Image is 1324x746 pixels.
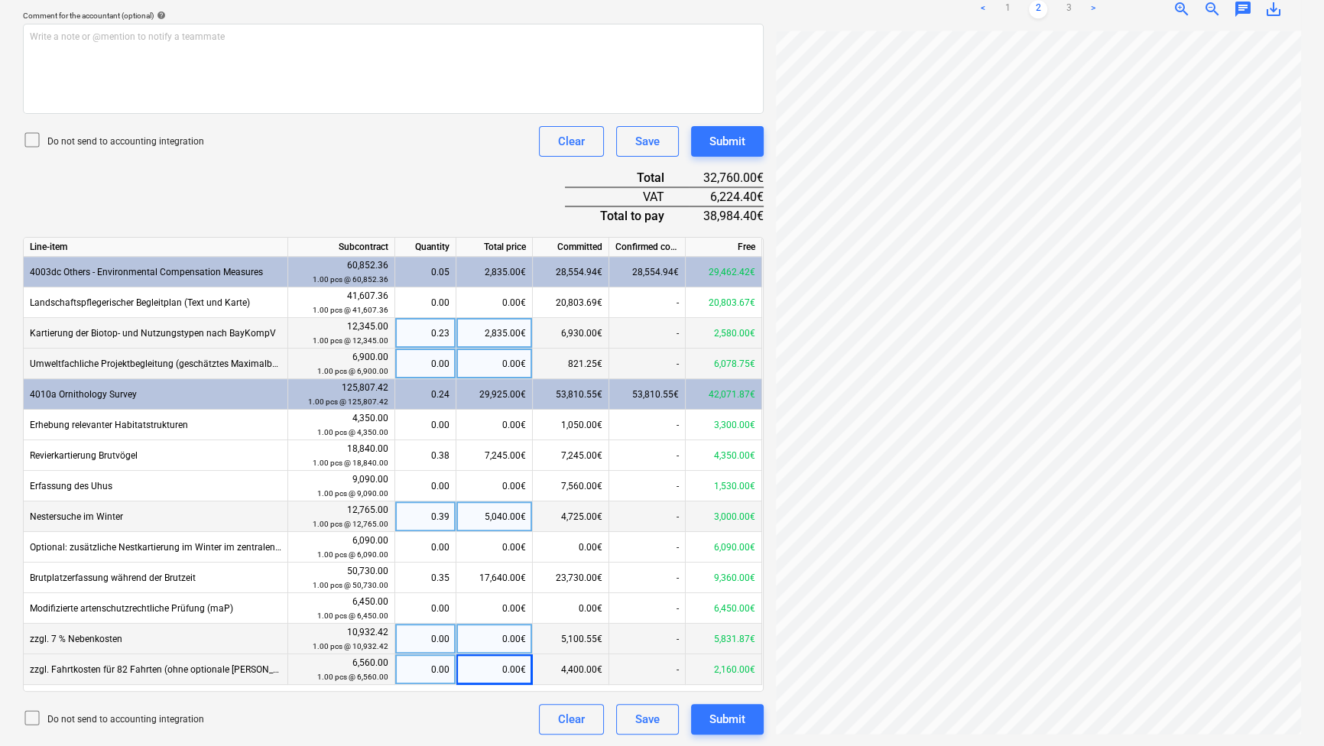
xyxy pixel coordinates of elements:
div: 5,040.00€ [456,501,533,532]
div: 28,554.94€ [533,257,609,287]
small: 1.00 pcs @ 9,090.00 [317,489,388,498]
small: 1.00 pcs @ 12,345.00 [313,336,388,345]
small: 1.00 pcs @ 125,807.42 [308,397,388,406]
button: Submit [691,704,764,735]
div: 23,730.00€ [533,563,609,593]
div: 0.39 [401,501,449,532]
div: 0.00€ [533,593,609,624]
small: 1.00 pcs @ 4,350.00 [317,428,388,436]
div: 0.35 [401,563,449,593]
div: 4,350.00 [294,411,388,439]
div: 0.00€ [456,593,533,624]
div: 5,100.55€ [533,624,609,654]
div: 3,000.00€ [686,501,762,532]
div: Total to pay [565,206,690,225]
div: 7,560.00€ [533,471,609,501]
div: Line-item [24,238,288,257]
p: Do not send to accounting integration [47,713,204,726]
div: 12,765.00 [294,503,388,531]
small: 1.00 pcs @ 6,900.00 [317,367,388,375]
div: 12,345.00 [294,319,388,348]
div: - [609,440,686,471]
div: 0.05 [401,257,449,287]
span: zzgl. 7 % Nebenkosten [30,634,122,644]
div: 20,803.67€ [686,287,762,318]
div: 6,900.00 [294,350,388,378]
div: 2,835.00€ [456,318,533,349]
div: Clear [558,131,585,151]
div: 6,450.00€ [686,593,762,624]
div: Save [635,709,660,729]
div: 4,400.00€ [533,654,609,685]
span: 4003dc Others - Environmental Compensation Measures [30,267,263,277]
span: Nestersuche im Winter [30,511,123,522]
small: 1.00 pcs @ 41,607.36 [313,306,388,314]
span: Erhebung relevanter Habitatstrukturen [30,420,188,430]
div: Save [635,131,660,151]
div: 41,607.36 [294,289,388,317]
div: 0.00€ [456,410,533,440]
div: 1,050.00€ [533,410,609,440]
small: 1.00 pcs @ 6,560.00 [317,673,388,681]
button: Save [616,704,679,735]
span: Brutplatzerfassung während der Brutzeit [30,572,196,583]
div: 4,350.00€ [686,440,762,471]
div: 42,071.87€ [686,379,762,410]
span: 4010a Ornithology Survey [30,389,137,400]
div: - [609,287,686,318]
button: Clear [539,704,604,735]
div: Submit [709,709,745,729]
span: help [154,11,166,20]
div: 0.00 [401,532,449,563]
div: 17,640.00€ [456,563,533,593]
div: - [609,654,686,685]
div: 5,831.87€ [686,624,762,654]
div: 0.00€ [456,624,533,654]
div: 0.00 [401,593,449,624]
div: 0.23 [401,318,449,349]
div: 6,930.00€ [533,318,609,349]
span: Optional: zusätzliche Nestkartierung im Winter im zentralen Prüfbereich des Seeadlers [30,542,384,553]
div: - [609,471,686,501]
small: 1.00 pcs @ 50,730.00 [313,581,388,589]
div: 28,554.94€ [609,257,686,287]
div: 2,835.00€ [456,257,533,287]
div: Subcontract [288,238,395,257]
div: 7,245.00€ [456,440,533,471]
button: Save [616,126,679,157]
div: Clear [558,709,585,729]
span: Modifizierte artenschutzrechtliche Prüfung (maP) [30,603,233,614]
div: 2,160.00€ [686,654,762,685]
div: 0.00 [401,410,449,440]
div: 9,090.00 [294,472,388,501]
div: 0.00€ [456,532,533,563]
div: 125,807.42 [294,381,388,409]
div: 20,803.69€ [533,287,609,318]
div: 821.25€ [533,349,609,379]
div: 0.00 [401,349,449,379]
div: - [609,501,686,532]
div: 2,580.00€ [686,318,762,349]
div: 53,810.55€ [609,379,686,410]
div: Total price [456,238,533,257]
div: - [609,318,686,349]
div: - [609,349,686,379]
small: 1.00 pcs @ 18,840.00 [313,459,388,467]
span: zzgl. Fahrtkosten für 82 Fahrten (ohne optionale Posten- Treibstoff, Verschleiß etc.) x 91 €/Fahrt [30,664,466,675]
div: 9,360.00€ [686,563,762,593]
div: 50,730.00 [294,564,388,592]
div: 29,925.00€ [456,379,533,410]
button: Clear [539,126,604,157]
small: 1.00 pcs @ 6,090.00 [317,550,388,559]
div: 6,090.00 [294,534,388,562]
div: 0.00 [401,654,449,685]
div: 38,984.40€ [689,206,763,225]
div: 0.00 [401,624,449,654]
span: Landschaftspflegerischer Begleitplan (Text und Karte) [30,297,250,308]
div: 0.00€ [456,287,533,318]
div: 7,245.00€ [533,440,609,471]
div: 1,530.00€ [686,471,762,501]
div: 60,852.36 [294,258,388,287]
span: Erfassung des Uhus [30,481,112,491]
div: 0.00 [401,471,449,501]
